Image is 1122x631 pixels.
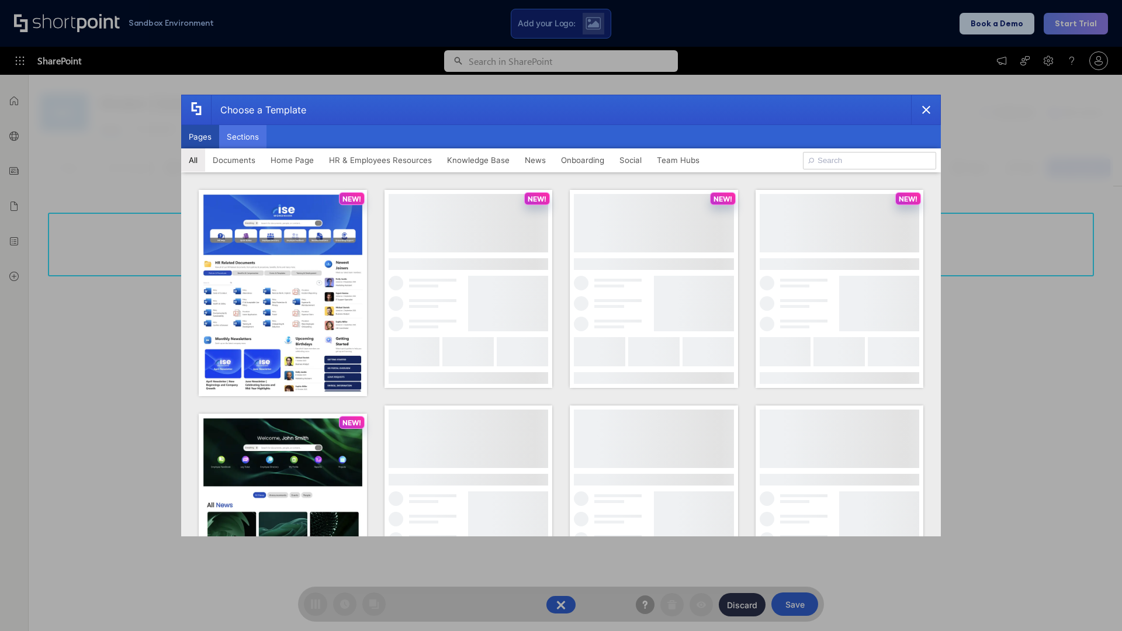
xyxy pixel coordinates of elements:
[181,148,205,172] button: All
[342,195,361,203] p: NEW!
[181,95,941,536] div: template selector
[528,195,546,203] p: NEW!
[211,95,306,124] div: Choose a Template
[219,125,266,148] button: Sections
[649,148,707,172] button: Team Hubs
[612,148,649,172] button: Social
[803,152,936,169] input: Search
[263,148,321,172] button: Home Page
[321,148,439,172] button: HR & Employees Resources
[714,195,732,203] p: NEW!
[1064,575,1122,631] iframe: Chat Widget
[517,148,553,172] button: News
[439,148,517,172] button: Knowledge Base
[342,418,361,427] p: NEW!
[205,148,263,172] button: Documents
[899,195,917,203] p: NEW!
[553,148,612,172] button: Onboarding
[181,125,219,148] button: Pages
